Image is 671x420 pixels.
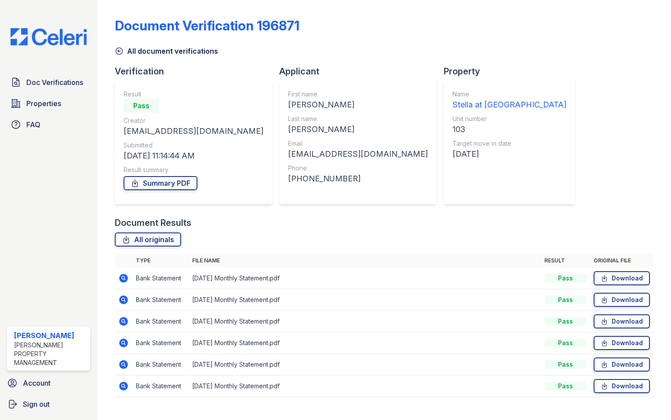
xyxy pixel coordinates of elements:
[452,99,566,111] div: Stella at [GEOGRAPHIC_DATA]
[594,379,650,393] a: Download
[124,166,263,174] div: Result summary
[132,354,189,376] td: Bank Statement
[132,254,189,268] th: Type
[452,90,566,111] a: Name Stella at [GEOGRAPHIC_DATA]
[124,116,263,125] div: Creator
[279,65,444,77] div: Applicant
[124,90,263,99] div: Result
[14,341,87,367] div: [PERSON_NAME] Property Management
[288,173,428,185] div: [PHONE_NUMBER]
[132,268,189,289] td: Bank Statement
[544,274,587,283] div: Pass
[124,141,263,150] div: Submitted
[4,395,94,413] a: Sign out
[132,289,189,311] td: Bank Statement
[452,114,566,123] div: Unit number
[23,378,51,388] span: Account
[288,114,428,123] div: Last name
[189,332,541,354] td: [DATE] Monthly Statement.pdf
[4,374,94,392] a: Account
[124,125,263,137] div: [EMAIL_ADDRESS][DOMAIN_NAME]
[594,293,650,307] a: Download
[288,90,428,99] div: First name
[288,123,428,136] div: [PERSON_NAME]
[115,232,181,247] a: All originals
[452,123,566,136] div: 103
[189,311,541,332] td: [DATE] Monthly Statement.pdf
[452,139,566,148] div: Target move in date
[541,254,590,268] th: Result
[4,28,94,45] img: CE_Logo_Blue-a8612792a0a2168367f1c8372b55b34899dd931a85d93a1a3d3e32e68fde9ad4.png
[544,339,587,347] div: Pass
[594,336,650,350] a: Download
[26,119,40,130] span: FAQ
[452,90,566,99] div: Name
[115,18,299,33] div: Document Verification 196871
[544,317,587,326] div: Pass
[594,314,650,328] a: Download
[26,98,61,109] span: Properties
[124,150,263,162] div: [DATE] 11:14:44 AM
[115,46,218,56] a: All document verifications
[590,254,653,268] th: Original file
[544,295,587,304] div: Pass
[132,311,189,332] td: Bank Statement
[132,332,189,354] td: Bank Statement
[444,65,582,77] div: Property
[7,116,90,133] a: FAQ
[288,99,428,111] div: [PERSON_NAME]
[288,148,428,160] div: [EMAIL_ADDRESS][DOMAIN_NAME]
[132,376,189,397] td: Bank Statement
[544,382,587,391] div: Pass
[115,65,279,77] div: Verification
[124,176,197,190] a: Summary PDF
[115,217,191,229] div: Document Results
[594,357,650,372] a: Download
[26,77,83,88] span: Doc Verifications
[288,164,428,173] div: Phone
[189,354,541,376] td: [DATE] Monthly Statement.pdf
[124,99,159,113] div: Pass
[452,148,566,160] div: [DATE]
[189,254,541,268] th: File name
[288,139,428,148] div: Email
[7,74,90,91] a: Doc Verifications
[14,330,87,341] div: [PERSON_NAME]
[594,271,650,285] a: Download
[544,360,587,369] div: Pass
[7,95,90,112] a: Properties
[23,399,50,409] span: Sign out
[189,376,541,397] td: [DATE] Monthly Statement.pdf
[189,268,541,289] td: [DATE] Monthly Statement.pdf
[189,289,541,311] td: [DATE] Monthly Statement.pdf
